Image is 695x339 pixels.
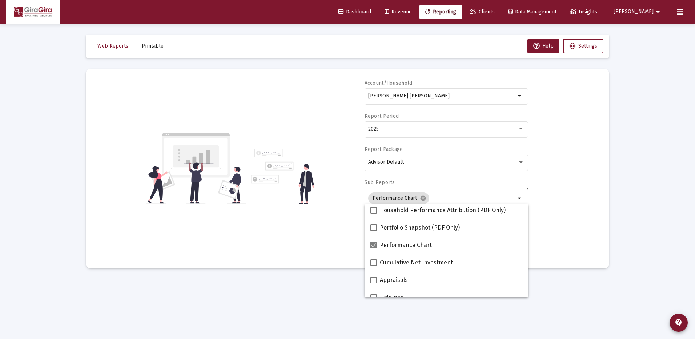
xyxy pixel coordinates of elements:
[92,39,134,53] button: Web Reports
[146,132,246,204] img: reporting
[368,93,515,99] input: Search or select an account or household
[578,43,597,49] span: Settings
[365,80,413,86] label: Account/Household
[365,146,403,152] label: Report Package
[251,149,314,204] img: reporting-alt
[674,318,683,327] mat-icon: contact_support
[368,126,379,132] span: 2025
[142,43,164,49] span: Printable
[380,276,408,284] span: Appraisals
[338,9,371,15] span: Dashboard
[533,43,554,49] span: Help
[508,9,557,15] span: Data Management
[425,9,456,15] span: Reporting
[464,5,501,19] a: Clients
[515,194,524,203] mat-icon: arrow_drop_down
[368,191,515,206] mat-chip-list: Selection
[385,9,412,15] span: Revenue
[365,113,399,119] label: Report Period
[380,241,432,250] span: Performance Chart
[136,39,169,53] button: Printable
[11,5,54,19] img: Dashboard
[380,293,403,302] span: Holdings
[502,5,562,19] a: Data Management
[527,39,559,53] button: Help
[420,195,426,202] mat-icon: cancel
[380,223,460,232] span: Portfolio Snapshot (PDF Only)
[419,5,462,19] a: Reporting
[570,9,597,15] span: Insights
[97,43,128,49] span: Web Reports
[379,5,418,19] a: Revenue
[654,5,662,19] mat-icon: arrow_drop_down
[614,9,654,15] span: [PERSON_NAME]
[564,5,603,19] a: Insights
[368,192,429,204] mat-chip: Performance Chart
[563,39,603,53] button: Settings
[605,4,671,19] button: [PERSON_NAME]
[380,258,453,267] span: Cumulative Net Investment
[380,206,506,215] span: Household Performance Attribution (PDF Only)
[515,92,524,100] mat-icon: arrow_drop_down
[365,179,395,186] label: Sub Reports
[470,9,495,15] span: Clients
[368,159,404,165] span: Advisor Default
[333,5,377,19] a: Dashboard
